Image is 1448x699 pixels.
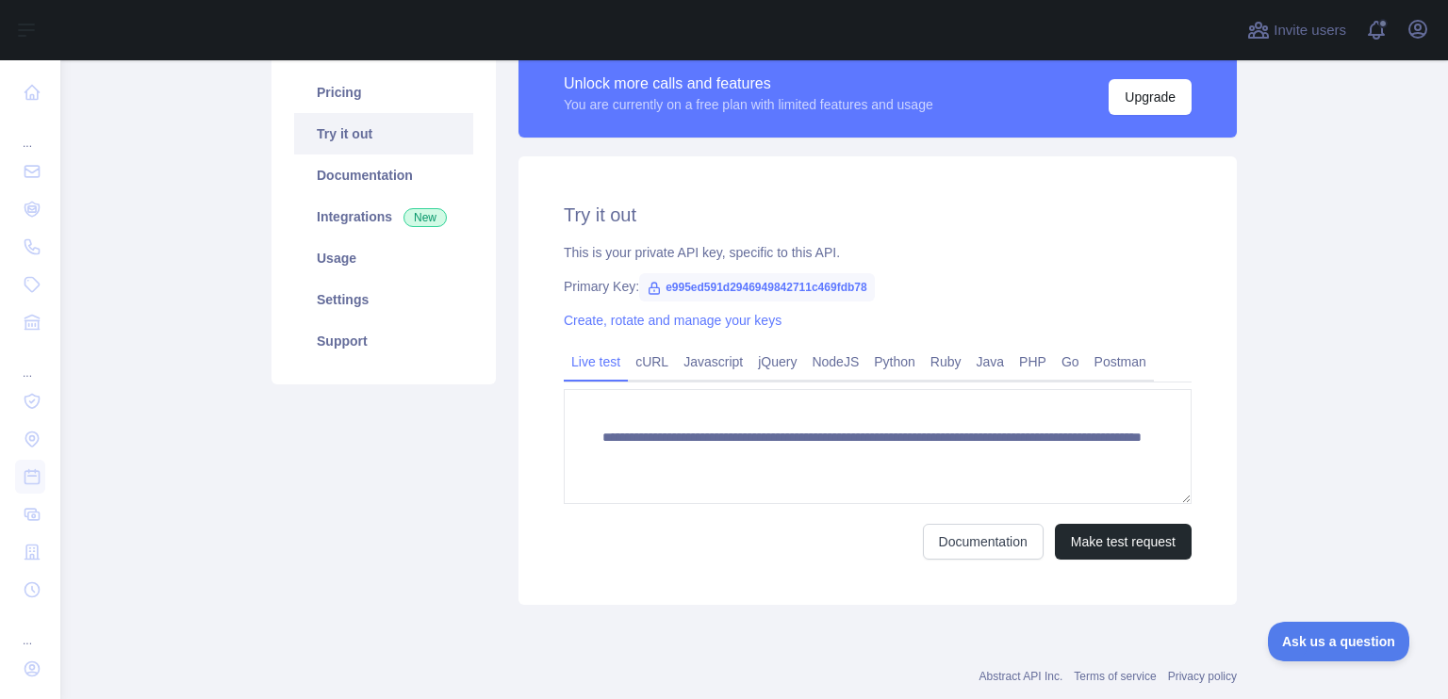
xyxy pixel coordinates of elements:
[403,208,447,227] span: New
[1012,347,1054,377] a: PHP
[564,73,933,95] div: Unlock more calls and features
[294,72,473,113] a: Pricing
[15,113,45,151] div: ...
[15,343,45,381] div: ...
[294,113,473,154] a: Try it out
[639,273,875,301] span: e995ed591d2946949842711c469fdb78
[294,320,473,362] a: Support
[564,243,1192,262] div: This is your private API key, specific to this API.
[676,347,750,377] a: Javascript
[923,524,1044,560] a: Documentation
[294,196,473,237] a: Integrations New
[1074,670,1156,683] a: Terms of service
[1087,347,1154,377] a: Postman
[1268,622,1410,661] iframe: Toggle Customer Support
[804,347,866,377] a: NodeJS
[294,154,473,196] a: Documentation
[564,347,628,377] a: Live test
[564,313,782,328] a: Create, rotate and manage your keys
[1168,670,1237,683] a: Privacy policy
[564,277,1192,296] div: Primary Key:
[1109,79,1192,115] button: Upgrade
[1054,347,1087,377] a: Go
[294,279,473,320] a: Settings
[923,347,969,377] a: Ruby
[750,347,804,377] a: jQuery
[1243,15,1350,45] button: Invite users
[1055,524,1192,560] button: Make test request
[979,670,1063,683] a: Abstract API Inc.
[294,237,473,279] a: Usage
[1274,20,1346,41] span: Invite users
[628,347,676,377] a: cURL
[866,347,923,377] a: Python
[564,95,933,114] div: You are currently on a free plan with limited features and usage
[564,202,1192,228] h2: Try it out
[15,610,45,648] div: ...
[969,347,1012,377] a: Java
